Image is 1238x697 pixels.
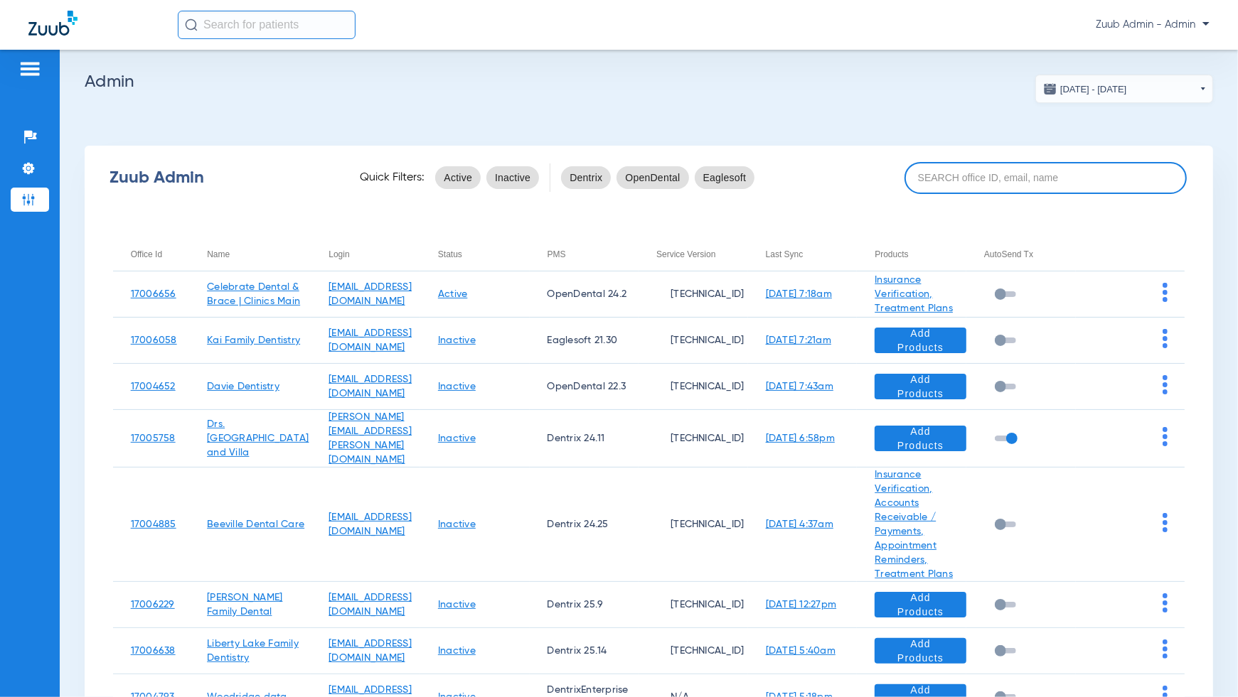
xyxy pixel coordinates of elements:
td: [TECHNICAL_ID] [639,318,748,364]
span: Add Products [886,590,955,619]
div: PMS [548,247,639,262]
span: Quick Filters: [360,171,425,185]
td: [TECHNICAL_ID] [639,410,748,468]
img: group-dot-blue.svg [1163,513,1168,532]
button: Add Products [875,374,966,399]
a: Inactive [438,646,476,656]
div: Name [207,247,230,262]
a: [EMAIL_ADDRESS][DOMAIN_NAME] [329,282,412,306]
td: OpenDental 24.2 [530,271,639,318]
a: [DATE] 7:21am [766,335,831,345]
div: Last Sync [766,247,858,262]
a: 17006656 [131,289,176,299]
span: Active [444,171,472,185]
img: hamburger-icon [18,60,41,77]
mat-chip-listbox: status-filters [435,163,539,192]
div: PMS [548,247,566,262]
a: 17006058 [131,335,177,345]
a: [DATE] 7:43am [766,382,833,391]
a: Inactive [438,519,476,529]
td: Dentrix 24.25 [530,468,639,582]
td: [TECHNICAL_ID] [639,582,748,628]
span: Add Products [886,424,955,453]
a: 17006229 [131,600,175,610]
img: group-dot-blue.svg [1163,639,1168,659]
td: OpenDental 22.3 [530,364,639,410]
div: Office Id [131,247,190,262]
td: [TECHNICAL_ID] [639,364,748,410]
td: Dentrix 25.14 [530,628,639,674]
input: SEARCH office ID, email, name [905,162,1187,194]
span: Inactive [495,171,530,185]
div: AutoSend Tx [984,247,1076,262]
a: Davie Dentistry [207,382,279,391]
div: Products [875,247,966,262]
a: Inactive [438,382,476,391]
td: Dentrix 25.9 [530,582,639,628]
a: Beeville Dental Care [207,519,304,529]
div: Name [207,247,311,262]
div: Zuub Admin [110,171,335,185]
input: Search for patients [178,11,356,39]
a: [EMAIL_ADDRESS][DOMAIN_NAME] [329,512,412,536]
span: Add Products [886,372,955,401]
a: Inactive [438,600,476,610]
td: Eaglesoft 21.30 [530,318,639,364]
button: Add Products [875,328,966,353]
td: [TECHNICAL_ID] [639,628,748,674]
span: Eaglesoft [703,171,747,185]
mat-chip-listbox: pms-filters [561,163,754,192]
div: Login [329,247,420,262]
img: Zuub Logo [28,11,78,36]
a: Inactive [438,335,476,345]
td: Dentrix 24.11 [530,410,639,468]
a: [PERSON_NAME] Family Dental [207,593,282,617]
td: [TECHNICAL_ID] [639,468,748,582]
span: Add Products [886,326,955,355]
button: [DATE] - [DATE] [1035,75,1213,103]
div: Last Sync [766,247,804,262]
div: Products [875,247,908,262]
a: [DATE] 12:27pm [766,600,837,610]
button: Add Products [875,592,966,617]
a: [DATE] 7:18am [766,289,832,299]
a: 17004652 [131,382,176,391]
a: Celebrate Dental & Brace | Clinics Main [207,282,300,306]
a: 17005758 [131,433,176,443]
h2: Admin [85,75,1213,89]
div: AutoSend Tx [984,247,1033,262]
div: Service Version [656,247,748,262]
span: Zuub Admin - Admin [1096,18,1210,32]
a: [EMAIL_ADDRESS][DOMAIN_NAME] [329,593,412,617]
img: group-dot-blue.svg [1163,427,1168,446]
a: Liberty Lake Family Dentistry [207,639,299,663]
div: Login [329,247,349,262]
button: Add Products [875,426,966,451]
img: group-dot-blue.svg [1163,329,1168,348]
span: Add Products [886,637,955,665]
button: Add Products [875,638,966,664]
a: 17006638 [131,646,176,656]
a: Inactive [438,433,476,443]
img: Search Icon [185,18,198,31]
iframe: Chat Widget [1167,629,1238,697]
div: Office Id [131,247,162,262]
td: [TECHNICAL_ID] [639,271,748,318]
span: Dentrix [570,171,602,185]
a: [EMAIL_ADDRESS][DOMAIN_NAME] [329,328,412,352]
a: Drs. [GEOGRAPHIC_DATA] and Villa [207,419,309,458]
a: [DATE] 6:58pm [766,433,835,443]
a: [EMAIL_ADDRESS][DOMAIN_NAME] [329,639,412,663]
a: Kai Family Dentistry [207,335,300,345]
a: [EMAIL_ADDRESS][DOMAIN_NAME] [329,374,412,399]
a: Insurance Verification, Treatment Plans [875,275,953,313]
div: Status [438,247,462,262]
a: 17004885 [131,519,176,529]
div: Service Version [656,247,715,262]
img: group-dot-blue.svg [1163,283,1168,302]
span: OpenDental [625,171,680,185]
div: Status [438,247,530,262]
a: Insurance Verification, Accounts Receivable / Payments, Appointment Reminders, Treatment Plans [875,470,953,579]
img: group-dot-blue.svg [1163,593,1168,612]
